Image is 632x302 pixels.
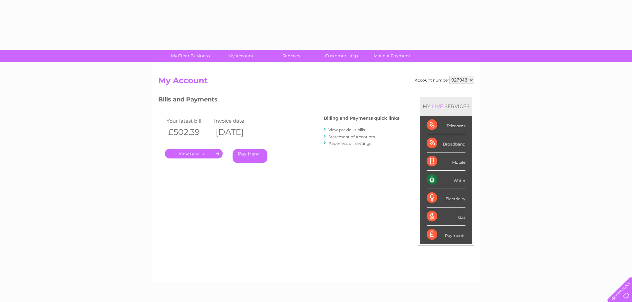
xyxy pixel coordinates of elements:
div: Electricity [427,189,465,207]
div: Gas [427,208,465,226]
td: Invoice date [212,116,260,125]
div: LIVE [431,103,445,109]
div: Mobile [427,152,465,171]
div: Payments [427,226,465,244]
div: Water [427,171,465,189]
th: [DATE] [212,125,260,139]
h2: My Account [158,76,474,89]
a: Statement of Accounts [328,134,375,139]
div: Account number [415,76,474,84]
a: Services [264,50,318,62]
a: View previous bills [328,127,365,132]
div: Telecoms [427,116,465,134]
th: £502.39 [165,125,213,139]
a: . [165,149,223,158]
td: Your latest bill [165,116,213,125]
h4: Billing and Payments quick links [324,116,399,121]
a: Paperless bill settings [328,141,371,146]
a: My Clear Business [163,50,218,62]
a: Make A Payment [365,50,419,62]
a: Customer Help [314,50,369,62]
a: My Account [213,50,268,62]
h3: Bills and Payments [158,95,399,106]
div: MY SERVICES [420,97,472,116]
div: Broadband [427,134,465,152]
a: Pay Here [233,149,267,163]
